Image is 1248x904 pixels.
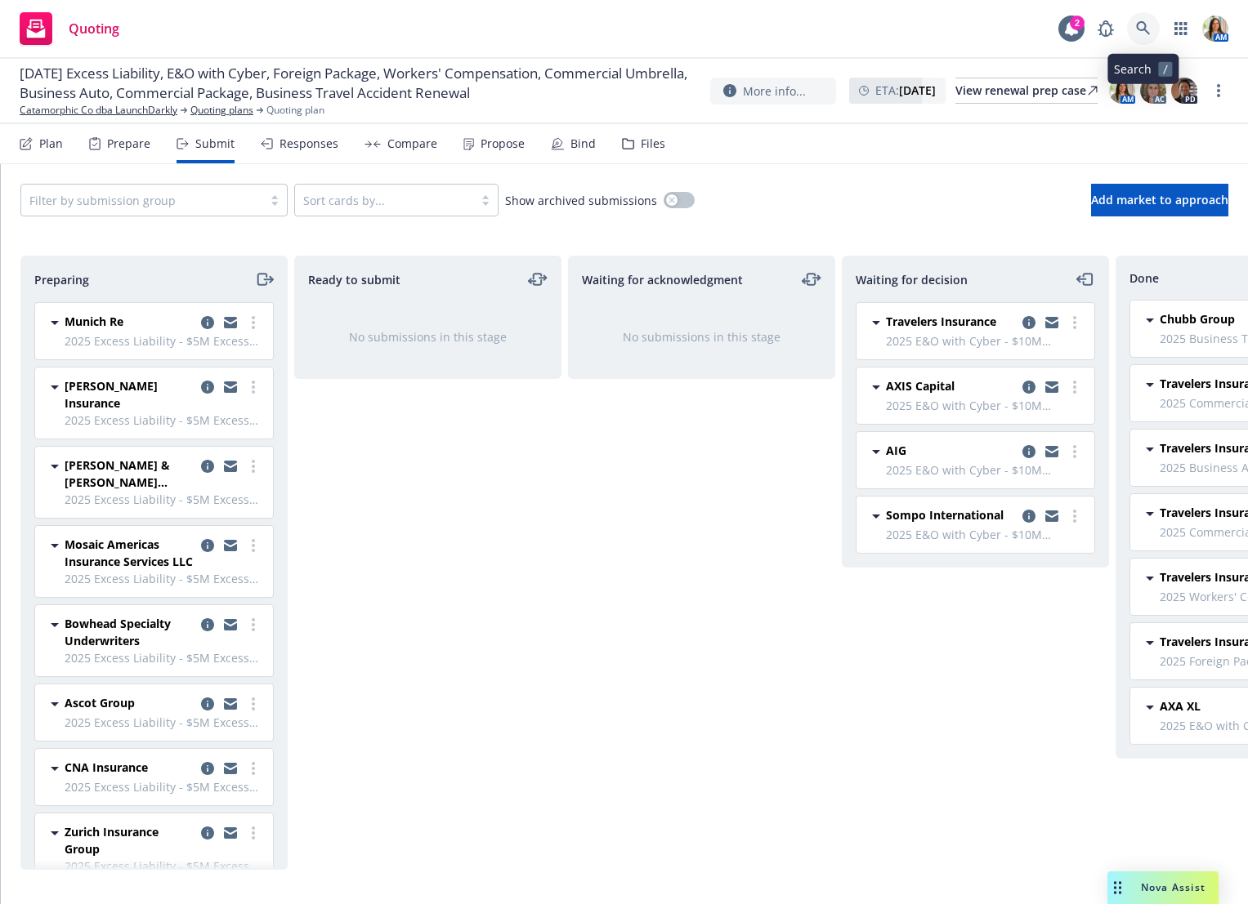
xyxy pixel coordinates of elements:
span: AXA XL [1160,697,1201,715]
a: copy logging email [1042,506,1062,526]
a: copy logging email [221,615,240,635]
a: moveRight [254,269,274,289]
span: Quoting plan [266,103,324,118]
div: Responses [280,137,338,150]
a: copy logging email [221,694,240,714]
span: 2025 E&O with Cyber - $10M Primary Cyber/E&O [886,332,1085,350]
a: more [1065,506,1085,526]
span: 2025 Excess Liability - $5M Excess Cyber/Tech E&O [65,714,263,731]
a: copy logging email [221,536,240,555]
span: Munich Re [65,313,123,330]
a: more [1209,81,1228,100]
div: View renewal prep case [955,78,1098,103]
a: copy logging email [198,759,217,778]
a: more [1065,377,1085,397]
a: Switch app [1165,12,1197,45]
span: CNA Insurance [65,759,148,776]
a: copy logging email [198,694,217,714]
span: [PERSON_NAME] Insurance [65,377,195,412]
a: more [1065,442,1085,461]
a: Quoting [13,6,126,51]
span: Add market to approach [1091,192,1228,207]
span: Show archived submissions [505,192,657,209]
img: photo [1171,78,1197,104]
a: copy logging email [1019,313,1039,332]
a: copy logging email [198,456,217,476]
img: photo [1109,78,1135,104]
a: copy logging email [1019,506,1039,526]
span: Waiting for decision [856,271,968,288]
span: Ascot Group [65,694,135,711]
a: more [244,823,263,843]
span: Quoting [69,22,119,35]
a: moveLeftRight [528,269,548,289]
span: Ready to submit [308,271,400,288]
span: Bowhead Specialty Underwriters [65,615,195,649]
a: copy logging email [1042,442,1062,461]
a: more [244,536,263,555]
span: AXIS Capital [886,377,955,394]
span: Mosaic Americas Insurance Services LLC [65,536,195,570]
div: 2 [1070,16,1085,30]
a: more [244,377,263,397]
a: copy logging email [1042,377,1062,397]
a: more [1065,313,1085,332]
span: Nova Assist [1141,880,1206,894]
button: More info... [710,78,836,105]
img: photo [1202,16,1228,42]
span: 2025 E&O with Cyber - $10M Primary Cyber/E&O [886,461,1085,479]
span: ETA : [875,82,936,99]
a: copy logging email [198,615,217,635]
div: Files [641,137,665,150]
span: 2025 Excess Liability - $5M Excess Cyber/Tech E&O [65,491,263,508]
a: copy logging email [221,456,240,476]
a: more [244,759,263,778]
span: Zurich Insurance Group [65,823,195,857]
a: more [244,456,263,476]
a: Quoting plans [190,103,253,118]
a: copy logging email [221,823,240,843]
span: Preparing [34,271,89,288]
span: Sompo International [886,506,1004,523]
div: Plan [39,137,63,150]
a: copy logging email [198,823,217,843]
a: copy logging email [198,313,217,332]
div: Submit [195,137,235,150]
a: copy logging email [1019,442,1039,461]
span: Done [1129,269,1159,287]
span: 2025 E&O with Cyber - $10M Primary Cyber/E&O [886,397,1085,414]
span: 2025 Excess Liability - $5M Excess Cyber/Tech E&O [65,778,263,795]
div: Drag to move [1107,871,1128,904]
div: No submissions in this stage [595,328,808,345]
button: Nova Assist [1107,871,1219,904]
a: copy logging email [1019,377,1039,397]
a: more [244,313,263,332]
a: copy logging email [198,536,217,555]
a: View renewal prep case [955,78,1098,104]
div: Compare [387,137,437,150]
div: Propose [481,137,525,150]
span: [PERSON_NAME] & [PERSON_NAME] ([GEOGRAPHIC_DATA]) [65,456,195,491]
span: [DATE] Excess Liability, E&O with Cyber, Foreign Package, Workers' Compensation, Commercial Umbre... [20,64,697,103]
span: Chubb Group [1160,310,1235,327]
a: more [244,694,263,714]
span: Travelers Insurance [886,313,996,330]
a: Catamorphic Co dba LaunchDarkly [20,103,177,118]
div: Prepare [107,137,150,150]
a: copy logging email [221,759,240,778]
span: 2025 Excess Liability - $5M Excess Cyber/Tech E&O [65,649,263,666]
div: Bind [570,137,596,150]
div: No submissions in this stage [321,328,535,345]
span: 2025 Excess Liability - $5M Excess Cyber/Tech E&O [65,412,263,429]
a: more [244,615,263,635]
a: Report a Bug [1089,12,1122,45]
span: More info... [743,82,806,100]
a: Search [1127,12,1160,45]
span: 2025 Excess Liability - $5M Excess Cyber/Tech E&O [65,570,263,587]
strong: [DATE] [899,82,936,98]
span: Waiting for acknowledgment [582,271,743,288]
a: moveLeft [1076,269,1095,289]
a: copy logging email [221,313,240,332]
span: AIG [886,442,906,459]
a: copy logging email [1042,313,1062,332]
